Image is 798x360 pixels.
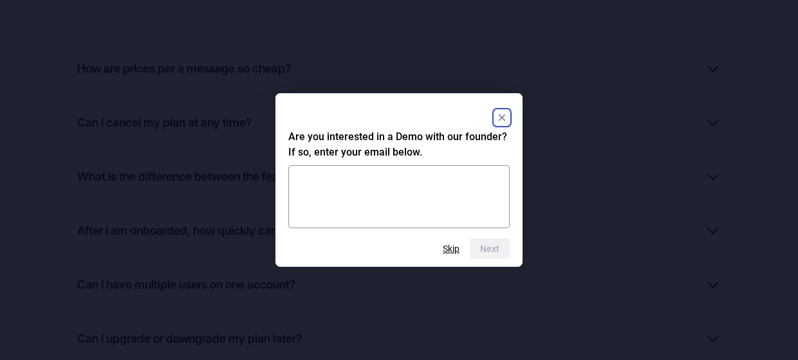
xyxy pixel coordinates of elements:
[494,110,510,125] button: Close
[443,244,459,254] button: Skip
[470,239,510,259] button: Next question
[288,129,510,160] h2: Are you interested in a Demo with our founder? If so, enter your email below.
[275,93,523,267] dialog: Are you interested in a Demo with our founder? If so, enter your email below.
[288,165,510,228] textarea: Are you interested in a Demo with our founder? If so, enter your email below.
